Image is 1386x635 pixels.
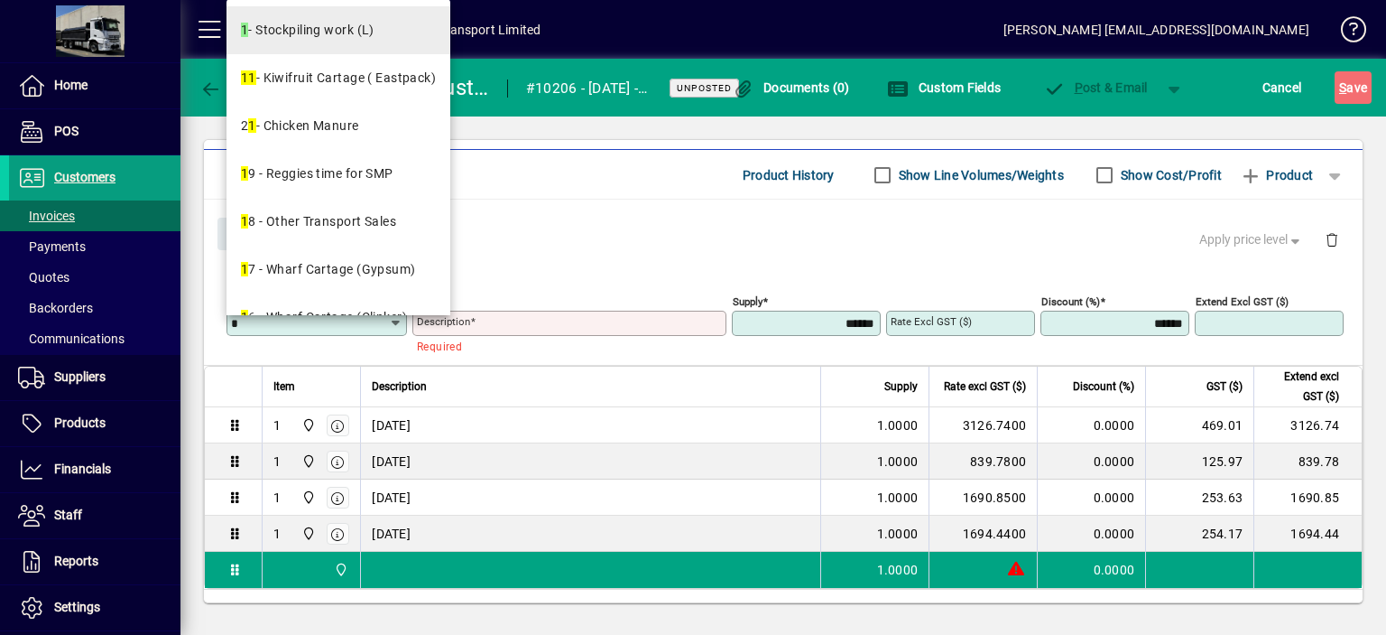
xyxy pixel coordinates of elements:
button: Product History [735,159,842,191]
em: 1 [241,214,248,229]
div: Product [204,200,1363,266]
a: POS [9,109,180,154]
div: 1690.8500 [940,489,1026,507]
mat-label: Rate excl GST ($) [891,315,972,328]
td: 0.0000 [1037,407,1145,444]
button: Save [1335,71,1372,104]
span: Unposted [677,82,732,94]
span: S [1339,80,1346,95]
mat-option: 16 - Wharf Cartage (Clinker) [226,294,450,341]
a: Backorders [9,293,180,323]
td: 3126.74 [1253,407,1362,444]
a: Staff [9,493,180,538]
td: 1694.44 [1253,516,1362,552]
mat-error: Required [417,336,712,355]
span: Apply price level [1199,230,1304,249]
span: Product History [743,161,835,190]
button: Back [195,71,264,104]
div: 9 - Reggies time for SMP [241,164,393,183]
span: Staff [54,508,82,522]
span: Settings [54,600,100,614]
span: Customers [54,170,115,184]
td: 839.78 [1253,444,1362,480]
td: 125.97 [1145,444,1253,480]
div: 1694.4400 [940,525,1026,543]
label: Show Line Volumes/Weights [895,166,1064,184]
span: 1.0000 [877,416,919,434]
span: Discount (%) [1073,377,1134,397]
button: Delete [1310,218,1354,261]
span: Payments [18,239,86,254]
app-page-header-button: Close [213,225,283,241]
app-page-header-button: Delete [1310,231,1354,247]
div: [PERSON_NAME] [EMAIL_ADDRESS][DOMAIN_NAME] [1003,15,1309,44]
span: Extend excl GST ($) [1265,367,1339,406]
em: 1 [248,70,255,85]
em: 1 [241,23,248,37]
span: 965 State Highway 2 [297,524,318,544]
div: 1 [273,453,281,471]
a: Suppliers [9,355,180,400]
td: 0.0000 [1037,444,1145,480]
mat-option: 19 - Reggies time for SMP [226,150,450,198]
div: 2 - Chicken Manure [241,117,359,135]
span: Invoices [18,209,75,223]
span: GST ($) [1206,377,1243,397]
span: 1.0000 [877,489,919,507]
mat-option: 11 - Kiwifruit Cartage ( Eastpack) [226,54,450,102]
a: Communications [9,323,180,354]
button: Custom Fields [882,71,1005,104]
mat-label: Supply [733,295,762,308]
a: Products [9,401,180,446]
div: 1 [273,525,281,543]
em: 1 [241,262,248,276]
div: 7 - Wharf Cartage (Gypsum) [241,260,416,279]
span: Close [225,219,272,249]
span: POS [54,124,79,138]
em: 1 [241,310,248,324]
span: Home [54,78,88,92]
span: [DATE] [372,489,411,507]
div: #10206 - [DATE] - as per Manifest [526,74,647,103]
a: Payments [9,231,180,262]
div: - Kiwifruit Cartage ( Eastpack) [241,69,436,88]
mat-option: 17 - Wharf Cartage (Gypsum) [226,246,450,294]
button: Documents (0) [728,71,855,104]
span: Cancel [1262,73,1302,102]
a: Reports [9,539,180,584]
button: Apply price level [1192,224,1311,257]
span: 1.0000 [877,561,919,579]
span: [DATE] [372,525,411,543]
a: Knowledge Base [1327,4,1363,62]
mat-label: Discount (%) [1041,295,1100,308]
span: [DATE] [372,453,411,471]
button: Close [217,218,279,250]
span: Suppliers [54,369,106,384]
span: ave [1339,73,1367,102]
td: 0.0000 [1037,552,1145,588]
td: 0.0000 [1037,516,1145,552]
span: [DATE] [372,416,411,434]
em: 1 [248,118,255,133]
span: ost & Email [1043,80,1148,95]
span: Reports [54,554,98,568]
app-page-header-button: Back [180,71,280,104]
span: Communications [18,332,125,346]
mat-option: 21 - Chicken Manure [226,102,450,150]
span: Back [199,80,260,95]
a: Quotes [9,262,180,293]
mat-option: 18 - Other Transport Sales [226,198,450,246]
div: 1 [273,489,281,507]
button: Cancel [1258,71,1307,104]
span: Products [54,416,106,430]
a: Invoices [9,201,180,231]
mat-option: 1 - Stockpiling work (L) [226,6,450,54]
span: 965 State Highway 2 [297,452,318,472]
span: Documents (0) [733,80,850,95]
a: Home [9,63,180,108]
span: Custom Fields [887,80,1001,95]
span: 1.0000 [877,453,919,471]
td: 254.17 [1145,516,1253,552]
span: Backorders [18,301,93,315]
span: Item [273,377,295,397]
